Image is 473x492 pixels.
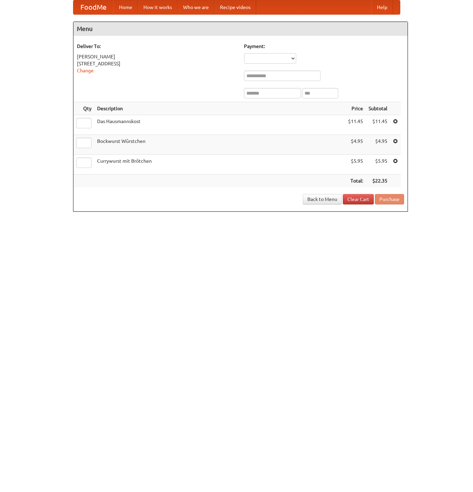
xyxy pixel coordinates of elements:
[94,115,345,135] td: Das Hausmannskost
[303,194,342,204] a: Back to Menu
[77,68,94,73] a: Change
[178,0,214,14] a: Who we are
[73,0,113,14] a: FoodMe
[366,155,390,175] td: $5.95
[113,0,138,14] a: Home
[77,60,237,67] div: [STREET_ADDRESS]
[343,194,374,204] a: Clear Cart
[345,175,366,187] th: Total:
[214,0,256,14] a: Recipe videos
[77,53,237,60] div: [PERSON_NAME]
[94,155,345,175] td: Currywurst mit Brötchen
[345,115,366,135] td: $11.45
[345,135,366,155] td: $4.95
[138,0,178,14] a: How it works
[345,155,366,175] td: $5.95
[371,0,393,14] a: Help
[73,22,408,36] h4: Menu
[366,102,390,115] th: Subtotal
[366,135,390,155] td: $4.95
[375,194,404,204] button: Purchase
[345,102,366,115] th: Price
[366,115,390,135] td: $11.45
[73,102,94,115] th: Qty
[244,43,404,50] h5: Payment:
[94,102,345,115] th: Description
[77,43,237,50] h5: Deliver To:
[366,175,390,187] th: $22.35
[94,135,345,155] td: Bockwurst Würstchen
